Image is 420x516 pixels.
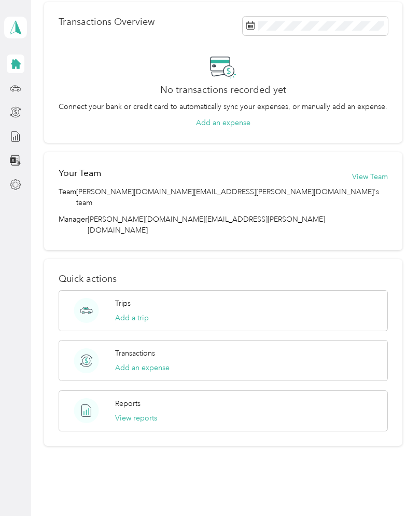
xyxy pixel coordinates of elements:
button: Add a trip [115,313,149,323]
span: Team [59,186,76,208]
p: Trips [115,298,131,309]
iframe: Everlance-gr Chat Button Frame [362,458,420,516]
h2: Your Team [59,167,101,180]
span: Manager [59,214,88,236]
button: View reports [115,413,157,424]
h2: No transactions recorded yet [160,85,286,96]
button: Add an expense [196,117,250,128]
p: Transactions Overview [59,17,155,28]
p: Transactions [115,348,155,359]
p: Quick actions [59,274,388,284]
p: Reports [115,398,141,409]
p: Connect your bank or credit card to automatically sync your expenses, or manually add an expense. [59,101,387,112]
button: Add an expense [115,362,170,373]
button: View Team [352,171,388,182]
span: [PERSON_NAME][DOMAIN_NAME][EMAIL_ADDRESS][PERSON_NAME][DOMAIN_NAME] [88,215,325,235]
span: [PERSON_NAME][DOMAIN_NAME][EMAIL_ADDRESS][PERSON_NAME][DOMAIN_NAME]'s team [76,186,388,208]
